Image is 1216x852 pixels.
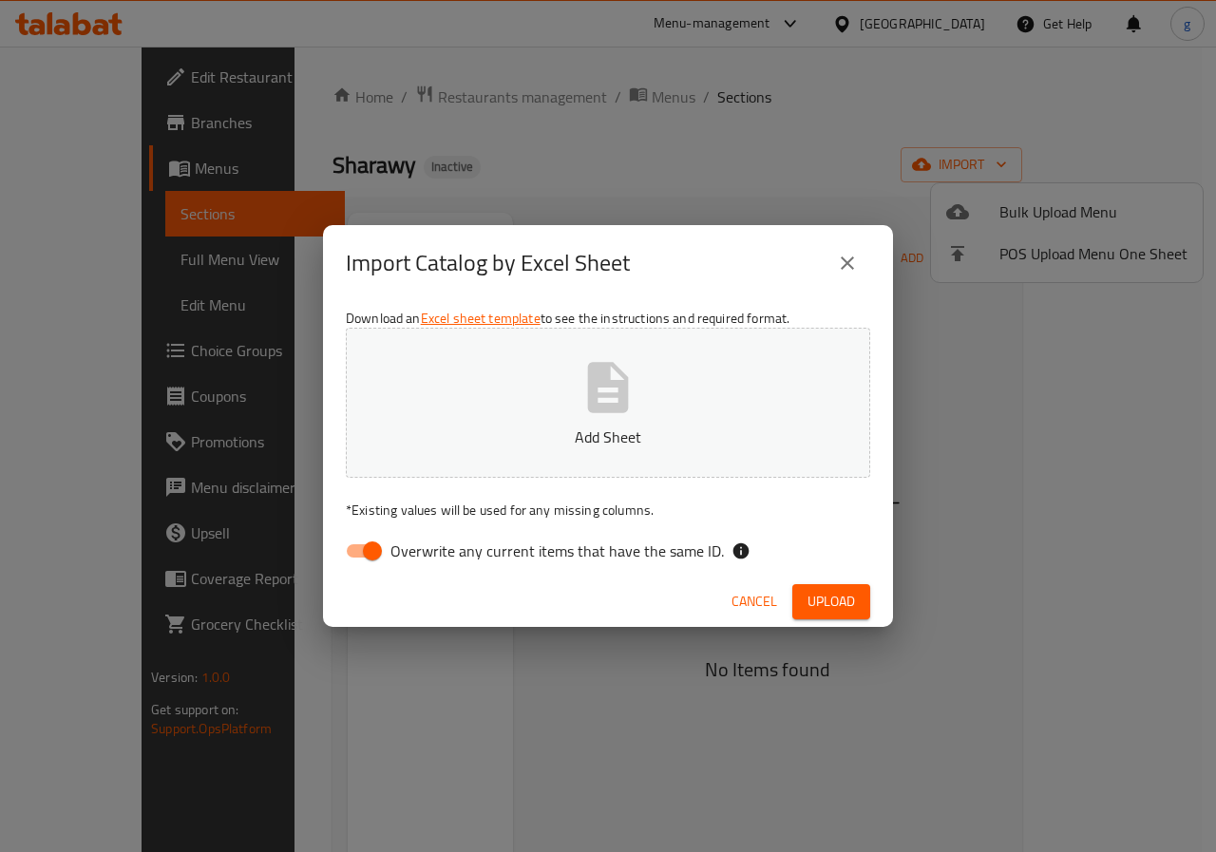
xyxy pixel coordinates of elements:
a: Excel sheet template [421,306,541,331]
button: Cancel [724,584,785,619]
span: Overwrite any current items that have the same ID. [390,540,724,562]
h2: Import Catalog by Excel Sheet [346,248,630,278]
button: Upload [792,584,870,619]
p: Add Sheet [375,426,841,448]
button: close [825,240,870,286]
svg: If the overwrite option isn't selected, then the items that match an existing ID will be ignored ... [731,541,750,560]
span: Cancel [731,590,777,614]
span: Upload [807,590,855,614]
p: Existing values will be used for any missing columns. [346,501,870,520]
button: Add Sheet [346,328,870,478]
div: Download an to see the instructions and required format. [323,301,893,577]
